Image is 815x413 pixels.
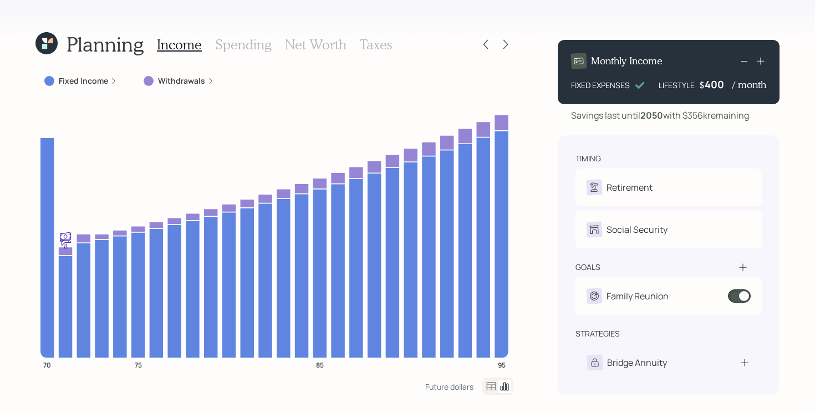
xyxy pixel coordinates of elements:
div: LIFESTYLE [659,79,695,91]
div: Retirement [607,181,653,194]
label: Withdrawals [158,75,205,86]
tspan: 85 [316,360,324,369]
tspan: 95 [498,360,506,369]
div: FIXED EXPENSES [571,79,630,91]
label: Fixed Income [59,75,108,86]
h4: / month [732,79,766,91]
tspan: 75 [135,360,142,369]
div: goals [575,262,600,273]
div: strategies [575,328,620,339]
h3: Taxes [360,37,392,53]
h3: Spending [215,37,272,53]
div: Bridge Annuity [607,356,667,369]
h3: Net Worth [285,37,347,53]
h3: Income [157,37,202,53]
div: 400 [705,78,732,91]
h4: Monthly Income [591,55,663,67]
tspan: 70 [43,360,51,369]
b: 2050 [640,109,663,121]
div: Social Security [607,223,668,236]
h1: Planning [67,32,144,56]
div: timing [575,153,601,164]
div: Future dollars [425,381,473,392]
h4: $ [699,79,705,91]
div: Savings last until with $356k remaining [571,109,749,122]
div: Family Reunion [607,289,669,303]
